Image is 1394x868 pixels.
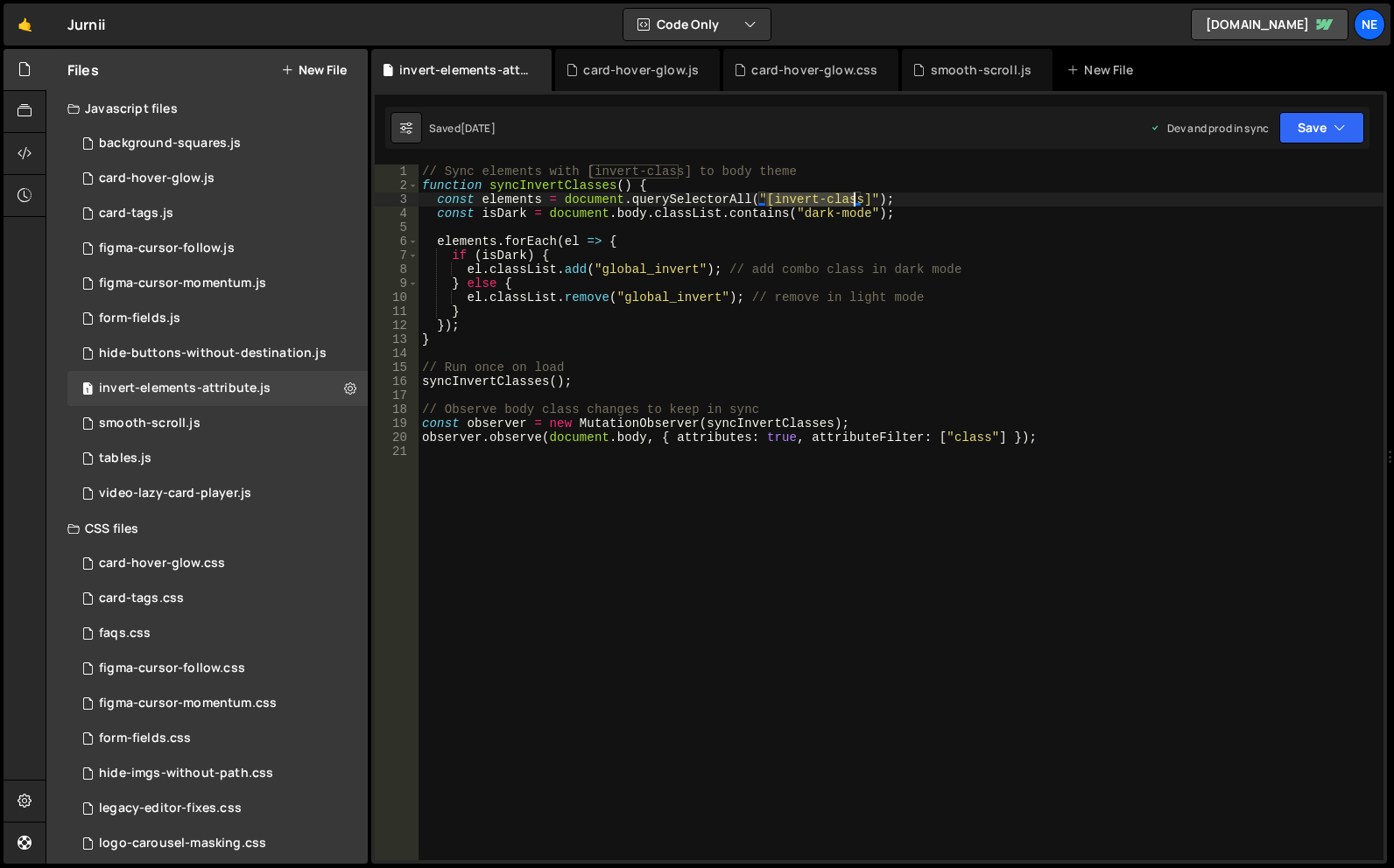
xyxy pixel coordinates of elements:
div: faqs.css [99,626,151,641]
div: 16694/45729.css [67,826,368,861]
div: 2 [375,178,419,192]
div: CSS files [46,511,368,546]
div: figma-cursor-follow.css [99,661,245,676]
div: 18 [375,402,419,416]
div: 16694/46743.css [67,651,368,686]
div: 16694/45914.js [67,336,368,371]
div: 16694/45896.js [67,476,368,511]
div: 19 [375,416,419,430]
div: logo-carousel-masking.css [99,836,266,851]
button: Save [1279,112,1364,143]
div: invert-elements-attribute.js [399,61,531,79]
div: 7 [375,248,419,262]
div: 4 [375,206,419,220]
div: 12 [375,318,419,332]
div: 16694/45609.js [67,406,368,441]
div: 11 [375,304,419,318]
div: figma-cursor-momentum.js [99,276,266,291]
div: 16694/47252.css [67,686,368,721]
div: figma-cursor-momentum.css [99,696,277,711]
div: Saved [429,121,496,136]
div: 16694/47634.js [67,161,368,196]
a: Ne [1354,9,1385,40]
div: 16694/47139.css [67,791,368,826]
div: 3 [375,192,419,206]
div: 16694/45748.css [67,721,368,756]
div: 16694/46845.css [67,581,368,616]
div: 14 [375,346,419,360]
div: 16694/47633.css [67,546,368,581]
div: card-tags.css [99,591,184,606]
div: Dev and prod in sync [1150,121,1269,136]
a: [DOMAIN_NAME] [1191,9,1348,40]
div: 16694/45746.css [67,616,368,651]
div: 10 [375,290,419,304]
div: 16 [375,374,419,388]
span: 1 [82,383,93,397]
div: 16694/47250.js [67,441,368,476]
div: hide-buttons-without-destination.js [99,346,327,361]
div: 20 [375,430,419,444]
div: video-lazy-card-player.js [99,486,251,501]
div: hide-imgs-without-path.css [99,766,273,781]
div: 15 [375,360,419,374]
div: New File [1067,61,1140,79]
div: 16694/45608.js [67,301,368,336]
div: smooth-scroll.js [99,416,201,431]
div: card-tags.js [99,206,173,221]
div: 8 [375,262,419,276]
div: background-squares.js [99,136,241,151]
div: 5 [375,220,419,234]
div: 9 [375,276,419,290]
div: figma-cursor-follow.js [99,241,235,256]
div: 17 [375,388,419,402]
div: 16694/46553.js [67,371,368,406]
div: form-fields.css [99,731,191,746]
div: [DATE] [461,121,496,136]
div: 1 [375,164,419,178]
div: 16694/46844.js [67,196,368,231]
div: card-hover-glow.js [583,61,699,79]
div: form-fields.js [99,311,180,326]
div: smooth-scroll.js [931,61,1032,79]
a: 🤙 [4,3,46,45]
div: 16694/46846.css [67,756,368,791]
button: Code Only [623,9,771,40]
div: 13 [375,332,419,346]
div: card-hover-glow.js [99,171,215,186]
div: Javascript files [46,91,368,126]
div: invert-elements-attribute.js [99,381,271,396]
div: Jurnii [67,14,105,35]
div: 16694/46742.js [67,231,368,266]
div: 21 [375,444,419,458]
div: legacy-editor-fixes.css [99,801,242,816]
div: 6 [375,234,419,248]
div: 16694/47251.js [67,266,368,301]
div: tables.js [99,451,151,466]
button: New File [281,63,347,77]
div: 16694/46977.js [67,126,368,161]
div: card-hover-glow.css [751,61,877,79]
h2: Files [67,60,99,80]
div: card-hover-glow.css [99,556,225,571]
